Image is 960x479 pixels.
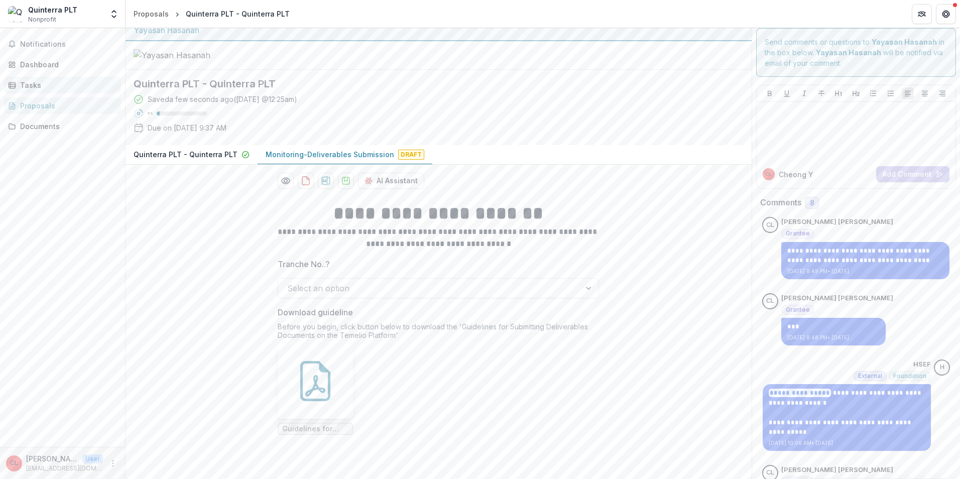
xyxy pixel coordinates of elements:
[134,149,237,160] p: Quinterra PLT - Quinterra PLT
[810,199,814,207] span: 8
[850,87,862,99] button: Heading 2
[4,36,121,52] button: Notifications
[8,6,24,22] img: Quinterra PLT
[764,87,776,99] button: Bold
[902,87,914,99] button: Align Left
[781,465,893,475] p: [PERSON_NAME] [PERSON_NAME]
[816,48,881,57] strong: Yayasan Hasanah
[20,40,117,49] span: Notifications
[885,87,897,99] button: Ordered List
[28,5,77,15] div: Quinterra PLT
[130,7,173,21] a: Proposals
[148,110,153,117] p: 6 %
[282,425,348,433] span: Guidelines for Submitting Deliverables Documents.pdf
[10,460,18,466] div: Cheong Yen Ling
[781,217,893,227] p: [PERSON_NAME] [PERSON_NAME]
[107,4,121,24] button: Open entity switcher
[20,100,113,111] div: Proposals
[766,222,774,228] div: Cheong Yen Ling
[278,306,353,318] p: Download guideline
[20,80,113,90] div: Tasks
[781,87,793,99] button: Underline
[134,78,728,90] h2: Quinterra PLT - Quinterra PLT
[338,173,354,189] button: download-proposal
[398,150,424,160] span: Draft
[278,173,294,189] button: Preview 6a8db74d-9f27-4aa1-9a87-14ad88d6198a-1.pdf
[936,4,956,24] button: Get Help
[760,198,801,207] h2: Comments
[82,454,103,463] p: User
[765,172,772,177] div: Cheong Yen Ling
[815,87,827,99] button: Strike
[779,169,813,180] p: Cheong Y
[318,173,334,189] button: download-proposal
[766,298,774,304] div: Cheong Yen Ling
[940,364,944,371] div: HSEF
[278,343,353,435] div: Guidelines for Submitting Deliverables Documents.pdf
[919,87,931,99] button: Align Center
[867,87,879,99] button: Bullet List
[26,453,78,464] p: [PERSON_NAME] [PERSON_NAME]
[872,38,937,46] strong: Yayasan Hasanah
[20,121,113,132] div: Documents
[278,258,330,270] p: Tranche No..?
[786,306,810,313] span: Grantee
[266,149,394,160] p: Monitoring-Deliverables Submission
[278,322,599,343] div: Before you begin, click button below to download the 'Guidelines for Submitting Deliverables Docu...
[766,469,774,476] div: Cheong Yen Ling
[4,56,121,73] a: Dashboard
[786,230,810,237] span: Grantee
[787,334,880,341] p: [DATE] 8:48 PM • [DATE]
[28,15,56,24] span: Nonprofit
[26,464,103,473] p: [EMAIL_ADDRESS][DOMAIN_NAME]
[358,173,424,189] button: AI Assistant
[832,87,845,99] button: Heading 1
[798,87,810,99] button: Italicize
[186,9,290,19] div: Quinterra PLT - Quinterra PLT
[134,49,234,61] img: Yayasan Hasanah
[130,7,294,21] nav: breadcrumb
[756,28,956,77] div: Send comments or questions to in the box below. will be notified via email of your comment.
[20,59,113,70] div: Dashboard
[913,360,931,370] p: HSEF
[781,293,893,303] p: [PERSON_NAME] [PERSON_NAME]
[858,373,882,380] span: External
[134,9,169,19] div: Proposals
[134,24,744,36] div: Yayasan Hasanah
[936,87,948,99] button: Align Right
[912,4,932,24] button: Partners
[107,457,119,469] button: More
[4,77,121,93] a: Tasks
[876,166,949,182] button: Add Comment
[298,173,314,189] button: download-proposal
[787,268,943,275] p: [DATE] 8:49 PM • [DATE]
[4,97,121,114] a: Proposals
[148,94,297,104] div: Saved a few seconds ago ( [DATE] @ 12:25am )
[4,118,121,135] a: Documents
[893,373,926,380] span: Foundation
[148,123,226,133] p: Due on [DATE] 9:37 AM
[769,439,925,447] p: [DATE] 10:06 AM • [DATE]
